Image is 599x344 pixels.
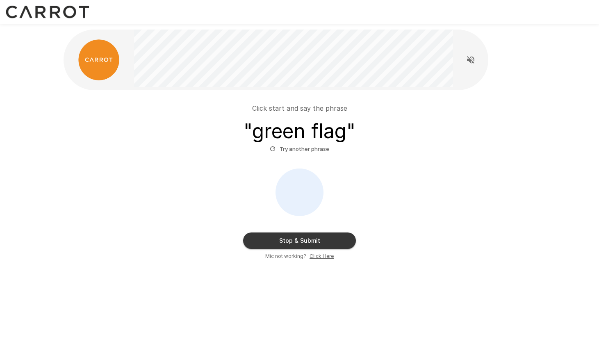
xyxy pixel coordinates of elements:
button: Read questions aloud [462,52,479,68]
u: Click Here [310,253,334,259]
span: Mic not working? [265,252,306,260]
button: Stop & Submit [243,232,356,249]
p: Click start and say the phrase [252,103,347,113]
h3: " green flag " [244,120,355,143]
button: Try another phrase [268,143,331,155]
img: carrot_logo.png [78,39,119,80]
